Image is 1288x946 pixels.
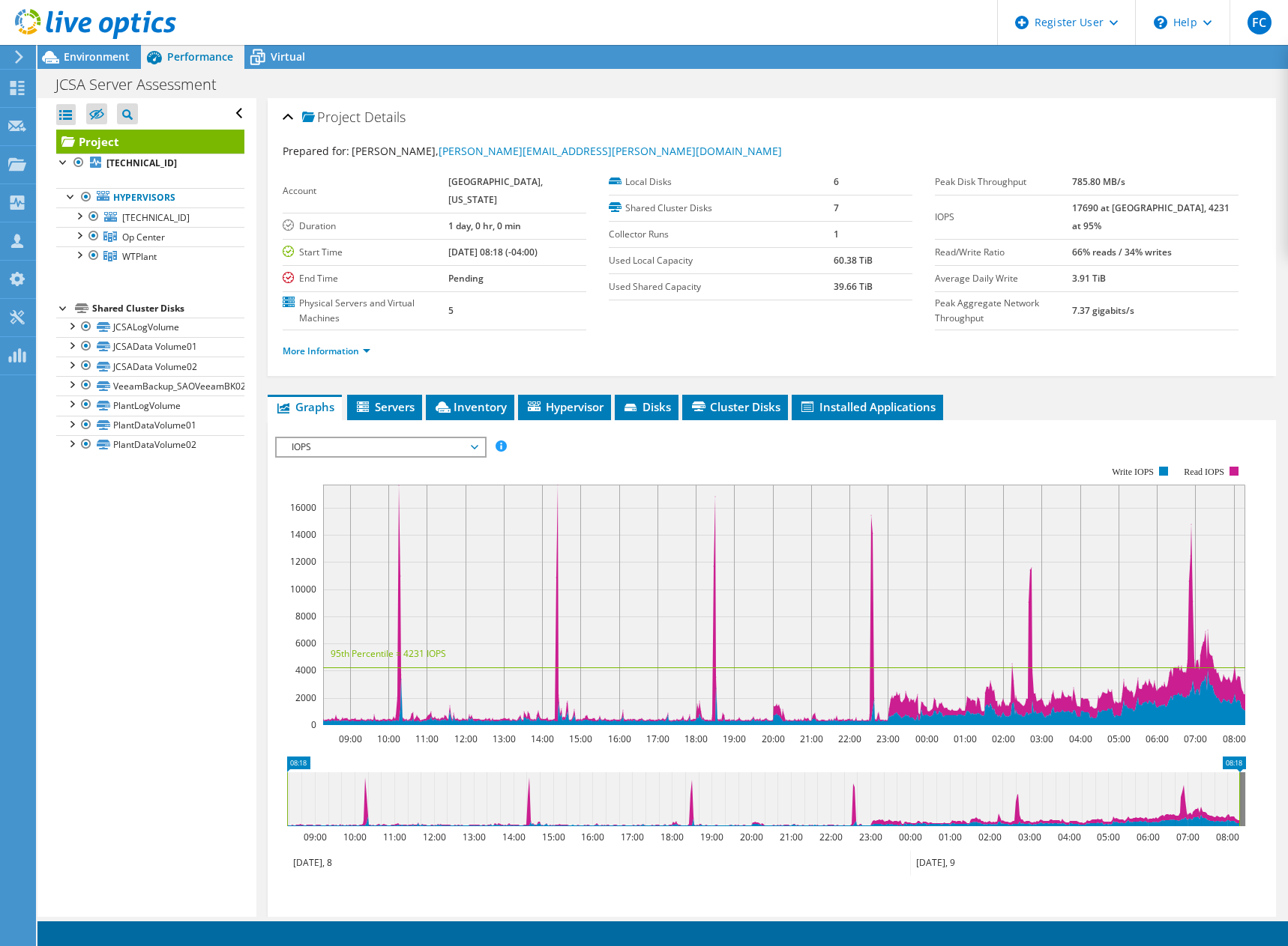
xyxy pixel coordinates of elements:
label: Collector Runs [609,227,834,242]
text: 09:00 [303,831,326,843]
text: Write IOPS [1112,467,1154,477]
text: 04:00 [1057,831,1080,843]
b: [DATE] 08:18 (-04:00) [448,246,538,258]
span: Inventory [433,399,507,414]
b: 785.80 MB/s [1072,175,1125,188]
text: 08:00 [1215,831,1239,843]
label: IOPS [935,210,1072,225]
text: 18:00 [684,733,707,745]
span: Details [364,108,406,126]
b: Pending [448,272,484,285]
label: Prepared for: [283,144,349,158]
text: 12000 [290,555,316,568]
text: 15:00 [568,733,592,745]
text: 16:00 [580,831,604,843]
text: 11:00 [415,733,438,745]
span: Project [302,110,361,125]
text: 00:00 [898,831,921,843]
text: 2000 [295,691,316,704]
label: Duration [283,219,448,234]
a: VeeamBackup_SAOVeeamBK02 [56,376,244,395]
span: WTPlant [122,250,157,263]
text: 4000 [295,664,316,676]
a: More Information [283,345,370,357]
label: Local Disks [609,175,834,189]
text: 17:00 [645,733,669,745]
label: Account [283,184,448,198]
text: 8000 [295,610,316,622]
text: 14:00 [530,733,553,745]
text: 95th Percentile = 4231 IOPS [331,647,446,660]
text: 0 [311,718,316,731]
label: Used Local Capacity [609,253,834,268]
span: [PERSON_NAME], [352,144,782,158]
a: Hypervisors [56,188,244,207]
text: 10:00 [376,733,400,745]
text: 04:00 [1068,733,1092,745]
text: 23:00 [876,733,899,745]
text: 01:00 [953,733,976,745]
text: 16:00 [607,733,631,745]
span: FC [1248,10,1272,34]
text: 19:00 [699,831,723,843]
text: 13:00 [462,831,485,843]
text: 6000 [295,637,316,649]
text: 20:00 [739,831,762,843]
text: 18:00 [660,831,683,843]
text: 12:00 [454,733,477,745]
svg: \n [1154,16,1167,29]
a: [TECHNICAL_ID] [56,207,244,227]
div: Shared Cluster Disks [92,300,244,318]
text: 19:00 [722,733,745,745]
span: Installed Applications [799,399,936,414]
a: JCSALogVolume [56,318,244,337]
label: Start Time [283,245,448,260]
text: Read IOPS [1184,467,1224,477]
text: 23:00 [858,831,882,843]
text: 17:00 [620,831,643,843]
b: 60.38 TiB [834,254,873,267]
b: [TECHNICAL_ID] [106,157,177,169]
b: 7.37 gigabits/s [1072,304,1134,317]
text: 03:00 [1017,831,1041,843]
h1: JCSA Server Assessment [49,76,240,93]
b: 7 [834,201,839,214]
text: 14000 [290,528,316,541]
label: Peak Disk Throughput [935,175,1072,189]
text: 07:00 [1183,733,1206,745]
a: [PERSON_NAME][EMAIL_ADDRESS][PERSON_NAME][DOMAIN_NAME] [439,144,782,158]
text: 02:00 [978,831,1001,843]
text: 21:00 [779,831,802,843]
label: Used Shared Capacity [609,279,834,294]
text: 01:00 [938,831,961,843]
span: Graphs [275,399,334,414]
text: 08:00 [1222,733,1245,745]
text: 13:00 [492,733,515,745]
span: Environment [64,49,130,64]
b: 6 [834,175,839,188]
text: 02:00 [991,733,1014,745]
text: 10000 [290,583,316,595]
span: Cluster Disks [690,399,780,414]
b: [GEOGRAPHIC_DATA], [US_STATE] [448,175,543,206]
text: 14:00 [502,831,525,843]
a: PlantDataVolume02 [56,435,244,455]
text: 05:00 [1096,831,1119,843]
text: 21:00 [799,733,822,745]
a: PlantDataVolume01 [56,416,244,435]
span: Virtual [271,49,305,64]
a: PlantLogVolume [56,395,244,415]
span: Servers [355,399,415,414]
span: Op Center [122,231,165,243]
b: 66% reads / 34% writes [1072,246,1172,258]
text: 16000 [290,501,316,514]
text: 05:00 [1107,733,1130,745]
text: 06:00 [1145,733,1168,745]
label: Average Daily Write [935,271,1072,286]
text: 10:00 [343,831,366,843]
label: Read/Write Ratio [935,245,1072,260]
b: 1 day, 0 hr, 0 min [448,219,521,232]
span: Disks [622,399,671,414]
text: 22:00 [819,831,842,843]
b: 1 [834,228,839,240]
